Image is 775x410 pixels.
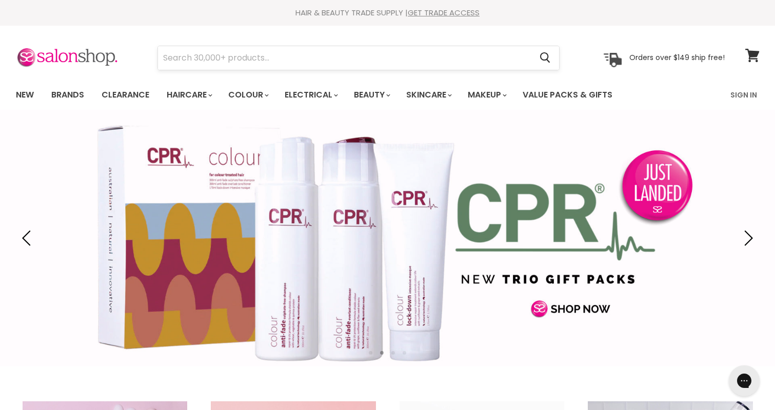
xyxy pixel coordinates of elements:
[44,84,92,106] a: Brands
[346,84,396,106] a: Beauty
[532,46,559,70] button: Search
[3,8,772,18] div: HAIR & BEAUTY TRADE SUPPLY |
[460,84,513,106] a: Makeup
[158,46,532,70] input: Search
[157,46,560,70] form: Product
[18,228,38,248] button: Previous
[408,7,480,18] a: GET TRADE ACCESS
[221,84,275,106] a: Colour
[3,80,772,110] nav: Main
[724,362,765,400] iframe: Gorgias live chat messenger
[277,84,344,106] a: Electrical
[403,351,406,355] li: Page dot 4
[8,80,672,110] ul: Main menu
[724,84,763,106] a: Sign In
[8,84,42,106] a: New
[391,351,395,355] li: Page dot 3
[369,351,372,355] li: Page dot 1
[399,84,458,106] a: Skincare
[737,228,757,248] button: Next
[94,84,157,106] a: Clearance
[629,53,725,62] p: Orders over $149 ship free!
[515,84,620,106] a: Value Packs & Gifts
[159,84,218,106] a: Haircare
[380,351,384,355] li: Page dot 2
